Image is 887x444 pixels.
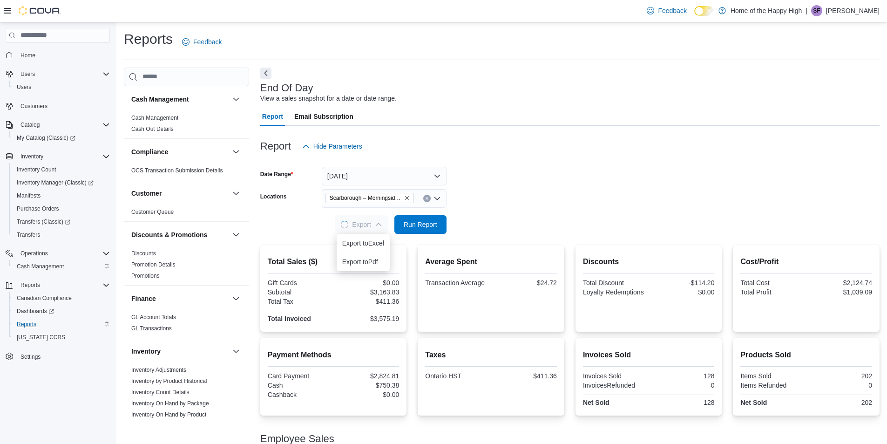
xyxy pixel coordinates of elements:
span: Purchase Orders [17,205,59,212]
div: 202 [808,372,872,380]
button: Inventory Count [9,163,114,176]
p: | [806,5,807,16]
button: Purchase Orders [9,202,114,215]
h2: Discounts [583,256,715,267]
div: $24.72 [493,279,557,287]
span: Washington CCRS [13,332,110,343]
a: Inventory Manager (Classic) [9,176,114,189]
span: Cash Management [131,114,178,122]
a: Promotions [131,273,160,279]
button: Reports [2,279,114,292]
div: 0 [808,382,872,389]
a: Feedback [643,1,690,20]
div: Total Tax [268,298,332,305]
div: Card Payment [268,372,332,380]
span: Inventory by Product Historical [131,377,207,385]
span: Users [17,68,110,80]
button: Hide Parameters [298,137,366,156]
h3: Customer [131,189,162,198]
div: $411.36 [493,372,557,380]
button: [US_STATE] CCRS [9,331,114,344]
button: Next [260,68,271,79]
h2: Invoices Sold [583,349,715,361]
div: Finance [124,312,249,338]
span: Email Subscription [294,107,353,126]
span: Export to Pdf [342,258,384,266]
div: Customer [124,206,249,221]
div: $2,124.74 [808,279,872,287]
a: Inventory On Hand by Package [131,400,209,407]
h2: Payment Methods [268,349,399,361]
a: Discounts [131,250,156,257]
span: Cash Management [17,263,64,270]
a: Inventory Manager (Classic) [13,177,97,188]
button: Cash Management [131,95,229,104]
a: Customer Queue [131,209,174,215]
button: Reports [9,318,114,331]
div: Invoices Sold [583,372,647,380]
button: Customer [230,188,242,199]
nav: Complex example [6,45,110,388]
span: Scarborough – Morningside - Friendly Stranger [325,193,414,203]
span: Inventory Count [17,166,56,173]
a: Settings [17,351,44,362]
a: Promotion Details [131,261,176,268]
a: Manifests [13,190,44,201]
button: Users [9,81,114,94]
img: Cova [19,6,61,15]
button: Customer [131,189,229,198]
div: Items Sold [740,372,804,380]
strong: Total Invoiced [268,315,311,322]
h1: Reports [124,30,173,48]
a: Dashboards [13,306,58,317]
span: OCS Transaction Submission Details [131,167,223,174]
span: Dashboards [13,306,110,317]
div: Samuel Fitsum [811,5,822,16]
span: Reports [13,319,110,330]
a: Canadian Compliance [13,293,75,304]
button: Compliance [230,146,242,157]
button: Operations [2,247,114,260]
a: Inventory Adjustments [131,367,186,373]
a: Home [17,50,39,61]
h3: Report [260,141,291,152]
a: Users [13,82,35,93]
div: $411.36 [335,298,399,305]
button: Compliance [131,147,229,157]
a: Cash Management [131,115,178,121]
div: Total Profit [740,288,804,296]
a: Transfers [13,229,44,240]
span: Users [13,82,110,93]
a: [US_STATE] CCRS [13,332,69,343]
button: Canadian Compliance [9,292,114,305]
span: Reports [17,321,36,328]
a: GL Account Totals [131,314,176,321]
button: Finance [131,294,229,303]
span: Operations [20,250,48,257]
button: Export toExcel [337,234,390,253]
a: Inventory Count [13,164,60,175]
a: Feedback [178,33,225,51]
h2: Cost/Profit [740,256,872,267]
span: Home [17,49,110,61]
button: Users [17,68,39,80]
button: LoadingExport [335,215,387,234]
span: Customers [17,100,110,112]
div: Compliance [124,165,249,180]
span: Report [262,107,283,126]
button: Cash Management [230,94,242,105]
div: View a sales snapshot for a date or date range. [260,94,397,103]
span: Scarborough – Morningside - Friendly Stranger [330,193,402,203]
a: GL Transactions [131,325,172,332]
div: Cash Management [124,112,249,138]
span: Cash Management [13,261,110,272]
button: Clear input [423,195,431,202]
button: Catalog [17,119,43,130]
span: Loading [341,221,348,228]
a: Customers [17,101,51,112]
div: Total Cost [740,279,804,287]
span: Inventory Manager (Classic) [13,177,110,188]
